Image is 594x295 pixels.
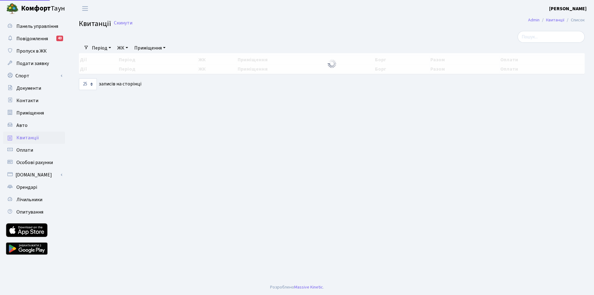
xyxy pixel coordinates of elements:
[3,119,65,132] a: Авто
[546,17,564,23] a: Квитанції
[89,43,114,53] a: Період
[16,97,38,104] span: Контакти
[528,17,540,23] a: Admin
[6,2,19,15] img: logo.png
[270,284,324,291] div: Розроблено .
[16,23,58,30] span: Панель управління
[16,209,43,215] span: Опитування
[3,20,65,33] a: Панель управління
[3,206,65,218] a: Опитування
[16,48,47,54] span: Пропуск в ЖК
[16,134,39,141] span: Квитанції
[79,18,111,29] span: Квитанції
[3,156,65,169] a: Особові рахунки
[3,169,65,181] a: [DOMAIN_NAME]
[327,59,337,69] img: Обробка...
[3,45,65,57] a: Пропуск в ЖК
[16,147,33,154] span: Оплати
[3,144,65,156] a: Оплати
[3,70,65,82] a: Спорт
[16,122,28,129] span: Авто
[16,159,53,166] span: Особові рахунки
[294,284,323,290] a: Massive Kinetic
[3,33,65,45] a: Повідомлення43
[3,94,65,107] a: Контакти
[564,17,585,24] li: Список
[79,78,141,90] label: записів на сторінці
[21,3,51,13] b: Комфорт
[21,3,65,14] span: Таун
[16,85,41,92] span: Документи
[16,184,37,191] span: Орендарі
[549,5,587,12] a: [PERSON_NAME]
[114,20,132,26] a: Скинути
[56,36,63,41] div: 43
[3,181,65,193] a: Орендарі
[115,43,131,53] a: ЖК
[16,110,44,116] span: Приміщення
[16,196,42,203] span: Лічильники
[16,60,49,67] span: Подати заявку
[79,78,97,90] select: записів на сторінці
[518,31,585,43] input: Пошук...
[3,107,65,119] a: Приміщення
[3,193,65,206] a: Лічильники
[3,82,65,94] a: Документи
[3,57,65,70] a: Подати заявку
[77,3,93,14] button: Переключити навігацію
[519,14,594,27] nav: breadcrumb
[16,35,48,42] span: Повідомлення
[3,132,65,144] a: Квитанції
[132,43,168,53] a: Приміщення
